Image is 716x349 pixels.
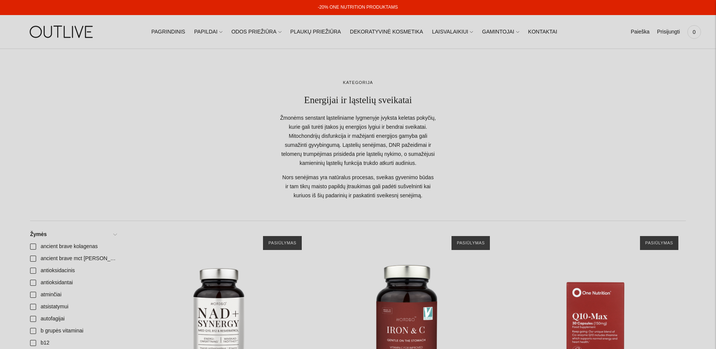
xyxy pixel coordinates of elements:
a: autofagijai [26,313,121,325]
a: Žymės [26,229,121,241]
a: DEKORATYVINĖ KOSMETIKA [350,24,423,40]
a: atsistatymui [26,301,121,313]
a: LAISVALAIKIUI [432,24,473,40]
a: antioksidantai [26,277,121,289]
a: ancient brave kolagenas [26,241,121,253]
a: 0 [687,24,701,40]
a: PAPILDAI [194,24,222,40]
a: PAGRINDINIS [151,24,185,40]
a: ancient brave mct [PERSON_NAME] [26,253,121,265]
a: antioksidacinis [26,265,121,277]
a: b grupės vitaminai [26,325,121,337]
a: -20% ONE NUTRITION PRODUKTAMS [318,5,398,10]
a: atminčiai [26,289,121,301]
a: Paieška [631,24,649,40]
a: Prisijungti [657,24,680,40]
a: ODOS PRIEŽIŪRA [231,24,281,40]
img: OUTLIVE [15,19,109,45]
a: GAMINTOJAI [482,24,519,40]
span: 0 [689,27,699,37]
a: PLAUKŲ PRIEŽIŪRA [290,24,341,40]
a: KONTAKTAI [528,24,557,40]
a: b12 [26,337,121,349]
